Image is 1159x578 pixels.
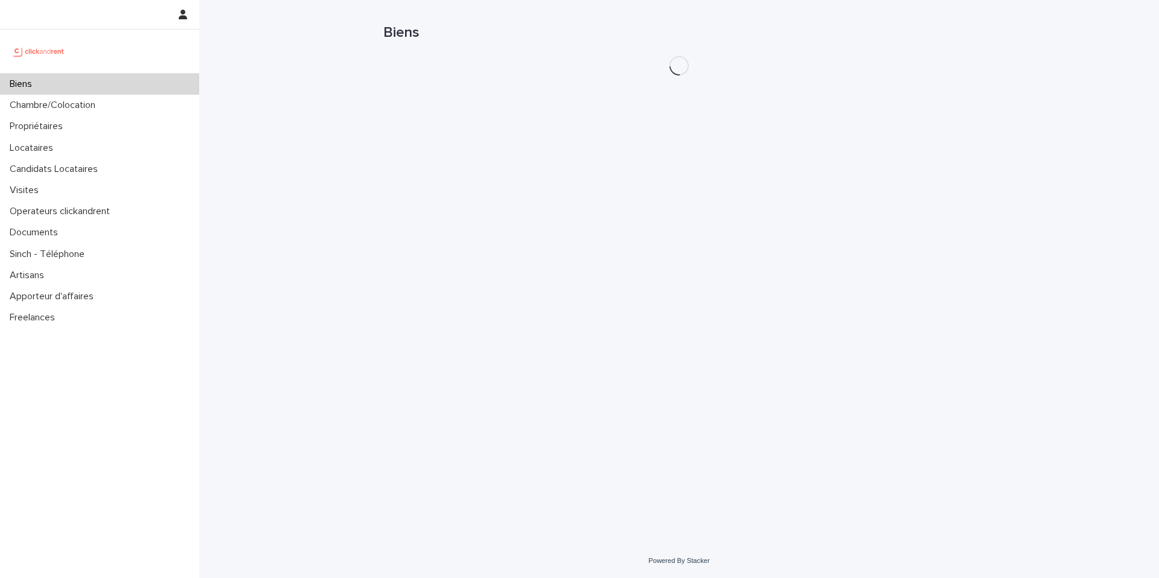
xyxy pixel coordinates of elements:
[5,164,107,175] p: Candidats Locataires
[383,24,975,42] h1: Biens
[5,249,94,260] p: Sinch - Téléphone
[5,206,120,217] p: Operateurs clickandrent
[5,185,48,196] p: Visites
[5,270,54,281] p: Artisans
[5,100,105,111] p: Chambre/Colocation
[5,227,68,238] p: Documents
[5,121,72,132] p: Propriétaires
[10,39,68,63] img: UCB0brd3T0yccxBKYDjQ
[5,78,42,90] p: Biens
[648,557,709,564] a: Powered By Stacker
[5,312,65,323] p: Freelances
[5,291,103,302] p: Apporteur d'affaires
[5,142,63,154] p: Locataires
